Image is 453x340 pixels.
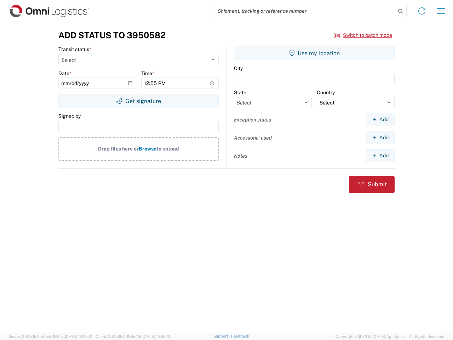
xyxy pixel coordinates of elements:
[98,146,139,152] span: Drag files here or
[156,146,179,152] span: to upload
[58,94,219,108] button: Get signature
[96,334,170,339] span: Client: 2025.18.0-198a450
[317,89,335,96] label: Country
[58,30,166,40] h3: Add Status to 3950582
[366,113,395,126] button: Add
[141,70,154,76] label: Time
[234,89,246,96] label: State
[143,334,170,339] span: [DATE] 10:06:13
[336,333,445,340] span: Copyright © [DATE]-[DATE] Agistix Inc., All Rights Reserved
[231,334,249,338] a: Feedback
[234,153,247,159] label: Notes
[334,29,392,41] button: Switch to batch mode
[234,135,272,141] label: Accessorial used
[58,70,71,76] label: Date
[366,149,395,162] button: Add
[139,146,156,152] span: Browse
[213,334,231,338] a: Support
[349,176,395,193] button: Submit
[234,46,395,60] button: Use my location
[366,131,395,144] button: Add
[234,65,243,72] label: City
[58,113,81,119] label: Signed by
[234,117,271,123] label: Exception status
[65,334,92,339] span: [DATE] 10:10:00
[8,334,92,339] span: Server: 2025.18.0-a0edd1917ac
[58,46,91,52] label: Transit status
[212,4,396,18] input: Shipment, tracking or reference number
